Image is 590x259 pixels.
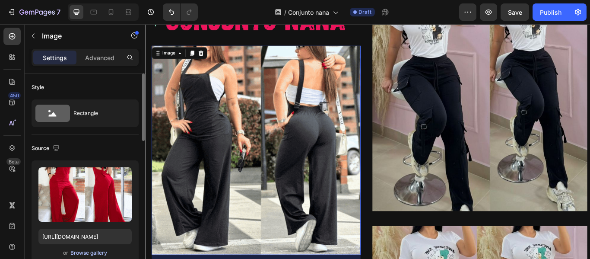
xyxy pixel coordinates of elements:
input: https://example.com/image.jpg [38,229,132,244]
button: Publish [533,3,569,21]
div: Rectangle [73,103,126,123]
span: Draft [358,8,371,16]
div: Beta [6,158,21,165]
div: Undo/Redo [163,3,198,21]
img: preview-image [38,167,132,222]
p: Settings [43,53,67,62]
p: Advanced [85,53,114,62]
div: Style [32,83,44,91]
span: Conjunto nana [288,8,329,17]
div: Source [32,143,61,154]
div: Image [18,30,36,38]
div: Publish [540,8,561,17]
span: or [63,248,68,258]
div: 450 [8,92,21,99]
span: / [284,8,286,17]
button: Save [501,3,529,21]
span: Save [508,9,522,16]
p: 7 [57,7,60,17]
iframe: Design area [146,24,590,259]
button: 7 [3,3,64,21]
div: Browse gallery [70,249,107,257]
button: Browse gallery [70,249,108,257]
p: Image [42,31,115,41]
